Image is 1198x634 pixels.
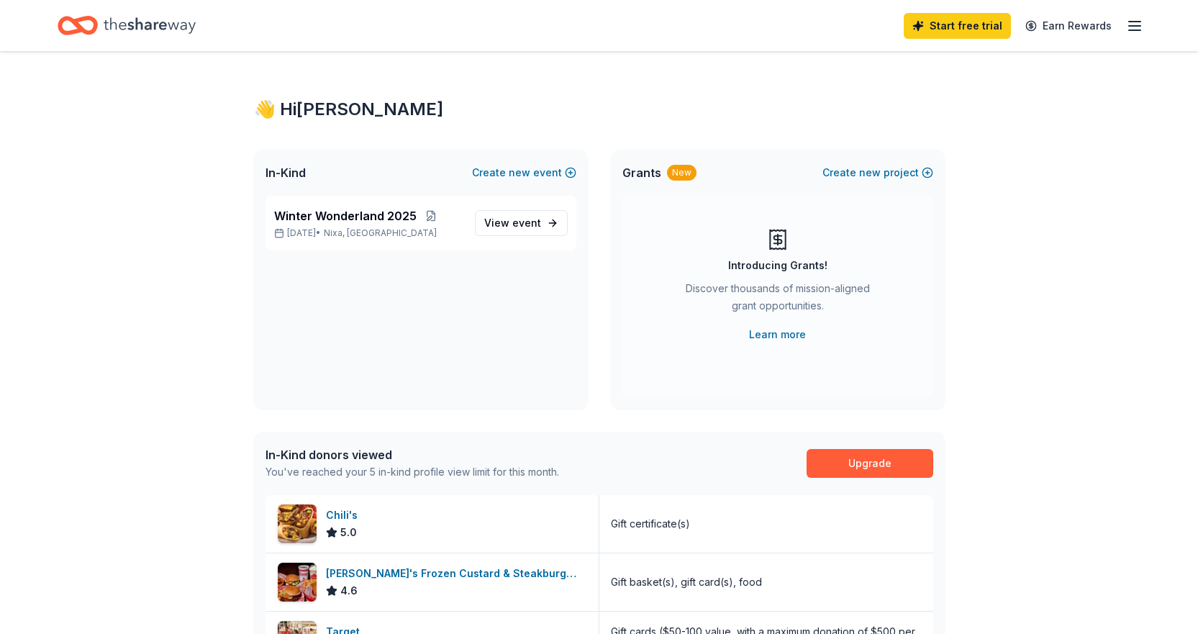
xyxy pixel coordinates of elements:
span: Winter Wonderland 2025 [274,207,417,225]
span: Nixa, [GEOGRAPHIC_DATA] [324,227,437,239]
div: 👋 Hi [PERSON_NAME] [254,98,945,121]
div: You've reached your 5 in-kind profile view limit for this month. [266,463,559,481]
a: Upgrade [807,449,933,478]
a: Learn more [749,326,806,343]
img: Image for Chili's [278,504,317,543]
span: View [484,214,541,232]
a: View event [475,210,568,236]
div: New [667,165,696,181]
div: Introducing Grants! [728,257,827,274]
span: 4.6 [340,582,358,599]
span: Grants [622,164,661,181]
span: event [512,217,541,229]
img: Image for Freddy's Frozen Custard & Steakburgers [278,563,317,602]
span: new [509,164,530,181]
a: Start free trial [904,13,1011,39]
p: [DATE] • [274,227,463,239]
span: In-Kind [266,164,306,181]
a: Earn Rewards [1017,13,1120,39]
div: Gift basket(s), gift card(s), food [611,574,762,591]
div: Gift certificate(s) [611,515,690,533]
span: new [859,164,881,181]
div: Chili's [326,507,363,524]
button: Createnewproject [822,164,933,181]
div: [PERSON_NAME]'s Frozen Custard & Steakburgers [326,565,587,582]
a: Home [58,9,196,42]
span: 5.0 [340,524,357,541]
button: Createnewevent [472,164,576,181]
div: In-Kind donors viewed [266,446,559,463]
div: Discover thousands of mission-aligned grant opportunities. [680,280,876,320]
